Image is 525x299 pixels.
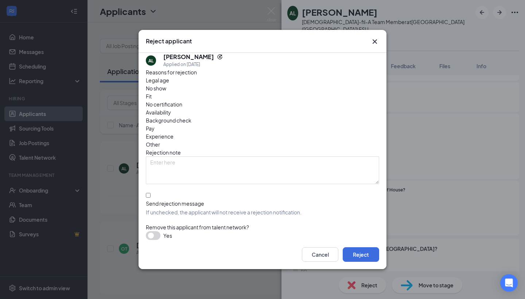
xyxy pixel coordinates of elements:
[370,37,379,46] button: Close
[146,37,192,45] h3: Reject applicant
[343,247,379,262] button: Reject
[146,84,166,92] span: No show
[146,92,152,100] span: Fit
[146,193,151,198] input: Send rejection messageIf unchecked, the applicant will not receive a rejection notification.
[146,149,181,156] span: Rejection note
[146,100,182,108] span: No certification
[146,224,249,230] span: Remove this applicant from talent network?
[146,76,169,84] span: Legal age
[146,200,379,207] div: Send rejection message
[146,116,191,124] span: Background check
[146,209,379,216] span: If unchecked, the applicant will not receive a rejection notification.
[370,37,379,46] svg: Cross
[146,124,155,132] span: Pay
[163,53,214,61] h5: [PERSON_NAME]
[163,61,223,68] div: Applied on [DATE]
[217,54,223,60] svg: Reapply
[146,132,174,140] span: Experience
[500,274,518,292] div: Open Intercom Messenger
[146,108,171,116] span: Availability
[302,247,338,262] button: Cancel
[148,58,153,64] div: AL
[146,69,197,75] span: Reasons for rejection
[146,140,160,148] span: Other
[163,231,172,240] span: Yes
